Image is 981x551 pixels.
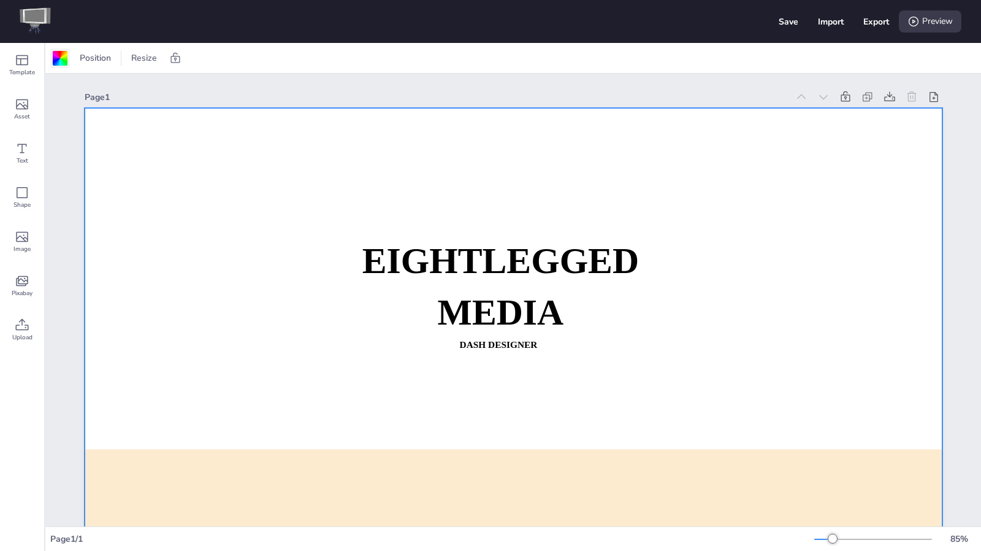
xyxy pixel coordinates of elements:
[9,67,35,77] span: Template
[437,292,563,332] strong: MEDIA
[14,112,30,121] span: Asset
[13,244,31,254] span: Image
[459,339,537,350] strong: Dash Designer
[12,288,32,298] span: Pixabay
[12,333,32,342] span: Upload
[362,241,638,280] strong: EIGHTLEGGED
[13,200,31,210] span: Shape
[77,52,113,64] span: Position
[899,10,961,33] div: Preview
[944,533,974,545] div: 85 %
[129,52,159,64] span: Resize
[17,156,28,166] span: Text
[50,533,814,545] div: Page 1 / 1
[20,7,51,36] img: logo-icon-sm.png
[818,16,844,28] div: Import
[863,16,889,28] div: Export
[779,16,798,28] div: Save
[85,91,788,103] div: Page 1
